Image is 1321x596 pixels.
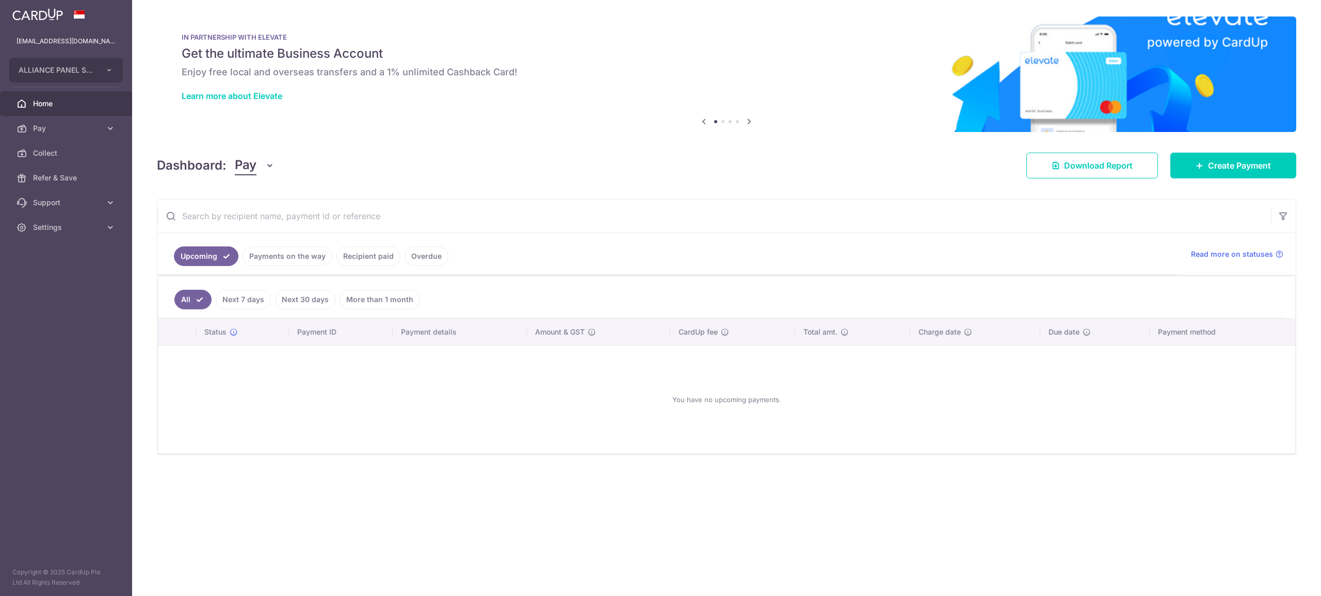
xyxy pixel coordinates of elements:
a: All [174,290,212,309]
span: Settings [33,222,101,233]
th: Payment details [393,319,527,345]
span: CardUp fee [679,327,718,337]
span: Create Payment [1208,159,1271,172]
span: Total amt. [803,327,837,337]
a: Recipient paid [336,246,400,266]
span: Status [204,327,227,337]
span: Pay [235,156,256,175]
a: Download Report [1026,153,1158,178]
a: Learn more about Elevate [182,91,282,101]
a: Create Payment [1170,153,1296,178]
th: Payment ID [289,319,393,345]
span: Pay [33,123,101,134]
span: Download Report [1064,159,1133,172]
p: [EMAIL_ADDRESS][DOMAIN_NAME] [17,36,116,46]
span: Home [33,98,101,109]
h6: Enjoy free local and overseas transfers and a 1% unlimited Cashback Card! [182,66,1271,78]
span: ALLIANCE PANEL SYSTEM PTE. LTD. [19,65,95,75]
img: CardUp [12,8,63,21]
a: More than 1 month [340,290,420,309]
a: Read more on statuses [1191,249,1283,259]
a: Payments on the way [243,246,332,266]
span: Amount & GST [535,327,585,337]
button: ALLIANCE PANEL SYSTEM PTE. LTD. [9,58,123,82]
a: Next 7 days [216,290,271,309]
a: Upcoming [174,246,238,266]
span: Support [33,197,101,208]
a: Next 30 days [275,290,335,309]
span: Collect [33,148,101,158]
iframe: Opens a widget where you can find more information [1255,565,1311,591]
span: Read more on statuses [1191,249,1273,259]
p: IN PARTNERSHIP WITH ELEVATE [182,33,1271,41]
h5: Get the ultimate Business Account [182,45,1271,62]
span: Charge date [919,327,961,337]
img: Renovation banner [157,16,1296,132]
div: You have no upcoming payments. [170,354,1283,445]
h4: Dashboard: [157,156,227,175]
a: Overdue [405,246,448,266]
span: Refer & Save [33,173,101,183]
button: Pay [235,156,275,175]
th: Payment method [1150,319,1295,345]
input: Search by recipient name, payment id or reference [157,200,1271,233]
span: Due date [1049,327,1080,337]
